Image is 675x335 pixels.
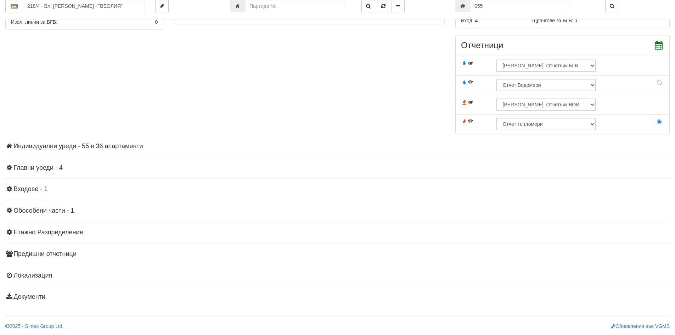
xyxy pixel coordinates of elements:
[5,143,670,150] h4: Индивидуални уреди - 55 в 36 апартаменти
[11,19,57,25] span: Изол. линии за БГВ:
[5,323,64,329] a: 2025 - Sintex Group Ltd.
[5,207,670,214] h4: Обособени части - 1
[461,41,664,50] h3: Отчетници
[611,323,670,329] a: Обновления във VGMS
[532,18,573,23] span: Щрангове за БГВ:
[5,186,670,193] h4: Входове - 1
[575,18,578,23] b: 1
[155,19,158,25] span: 0
[461,18,474,23] span: Вход:
[475,18,478,23] b: 4
[5,164,670,172] h4: Главни уреди - 4
[5,272,670,279] h4: Локализация
[5,294,670,301] h4: Документи
[5,229,670,236] h4: Етажно Разпределение
[5,251,670,258] h4: Предишни отчетници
